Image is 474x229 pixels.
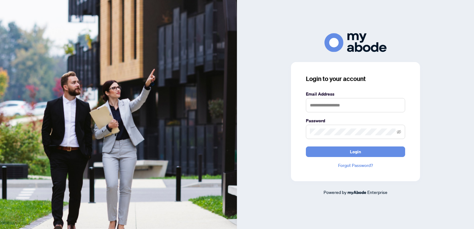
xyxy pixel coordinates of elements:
a: Forgot Password? [306,162,405,169]
span: Login [350,147,361,157]
label: Password [306,117,405,124]
h3: Login to your account [306,74,405,83]
span: eye-invisible [397,130,401,134]
span: Enterprise [367,189,387,195]
img: ma-logo [324,33,387,52]
button: Login [306,146,405,157]
span: Powered by [324,189,347,195]
a: myAbode [347,189,366,196]
label: Email Address [306,91,405,97]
